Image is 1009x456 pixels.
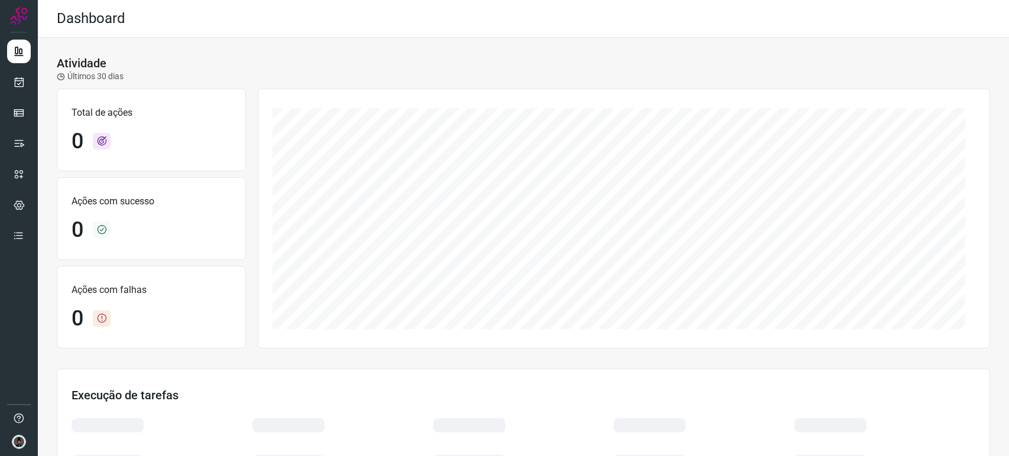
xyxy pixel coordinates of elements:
h2: Dashboard [57,10,125,27]
p: Ações com sucesso [72,194,231,209]
h1: 0 [72,129,83,154]
p: Ações com falhas [72,283,231,297]
h1: 0 [72,306,83,331]
h1: 0 [72,217,83,243]
img: d44150f10045ac5288e451a80f22ca79.png [12,435,26,449]
p: Últimos 30 dias [57,70,124,83]
img: Logo [10,7,28,25]
p: Total de ações [72,106,231,120]
h3: Atividade [57,56,106,70]
h3: Execução de tarefas [72,388,975,402]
